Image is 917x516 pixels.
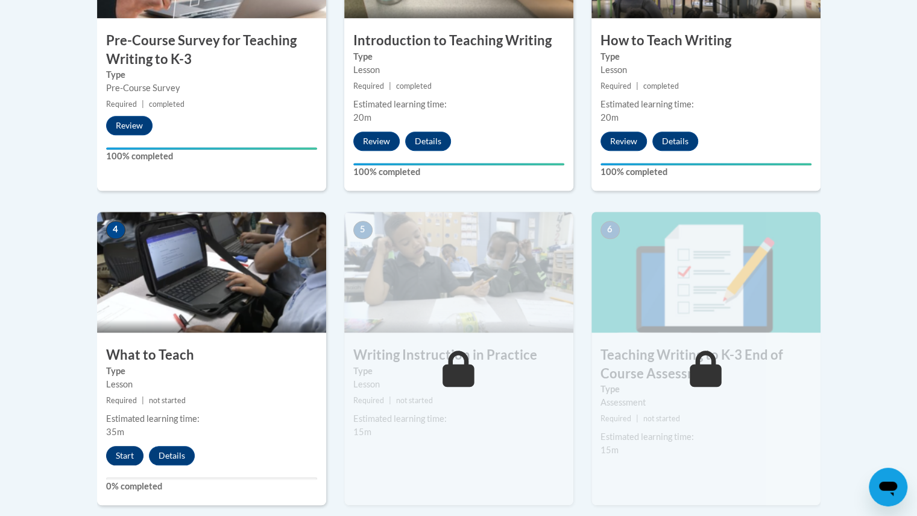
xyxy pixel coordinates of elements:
[353,427,371,437] span: 15m
[353,396,384,405] span: Required
[600,50,811,63] label: Type
[591,31,821,50] h3: How to Teach Writing
[600,81,631,91] span: Required
[600,112,619,123] span: 20m
[600,396,811,409] div: Assessment
[344,31,573,50] h3: Introduction to Teaching Writing
[353,365,564,378] label: Type
[106,412,317,425] div: Estimated learning time:
[396,81,432,91] span: completed
[869,468,907,506] iframe: Button to launch messaging window
[106,81,317,95] div: Pre-Course Survey
[600,132,647,151] button: Review
[353,221,373,239] span: 5
[600,63,811,77] div: Lesson
[353,63,564,77] div: Lesson
[106,150,317,163] label: 100% completed
[652,132,698,151] button: Details
[353,378,564,391] div: Lesson
[643,81,679,91] span: completed
[353,50,564,63] label: Type
[600,163,811,165] div: Your progress
[353,98,564,111] div: Estimated learning time:
[636,414,638,423] span: |
[106,427,124,437] span: 35m
[600,414,631,423] span: Required
[106,147,317,150] div: Your progress
[344,346,573,365] h3: Writing Instruction in Practice
[591,212,821,333] img: Course Image
[149,100,184,109] span: completed
[353,165,564,179] label: 100% completed
[106,68,317,81] label: Type
[97,31,326,69] h3: Pre-Course Survey for Teaching Writing to K-3
[600,221,620,239] span: 6
[389,396,391,405] span: |
[405,132,451,151] button: Details
[106,100,137,109] span: Required
[353,112,371,123] span: 20m
[643,414,680,423] span: not started
[106,221,125,239] span: 4
[600,98,811,111] div: Estimated learning time:
[600,165,811,179] label: 100% completed
[353,81,384,91] span: Required
[353,412,564,425] div: Estimated learning time:
[142,100,144,109] span: |
[149,396,186,405] span: not started
[97,212,326,333] img: Course Image
[106,378,317,391] div: Lesson
[106,480,317,493] label: 0% completed
[149,446,195,465] button: Details
[600,430,811,444] div: Estimated learning time:
[600,383,811,396] label: Type
[353,163,564,165] div: Your progress
[106,446,143,465] button: Start
[389,81,391,91] span: |
[106,396,137,405] span: Required
[353,132,400,151] button: Review
[636,81,638,91] span: |
[600,445,619,455] span: 15m
[106,116,153,135] button: Review
[591,346,821,383] h3: Teaching Writing to K-3 End of Course Assessment
[97,346,326,365] h3: What to Teach
[344,212,573,333] img: Course Image
[106,365,317,378] label: Type
[142,396,144,405] span: |
[396,396,433,405] span: not started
